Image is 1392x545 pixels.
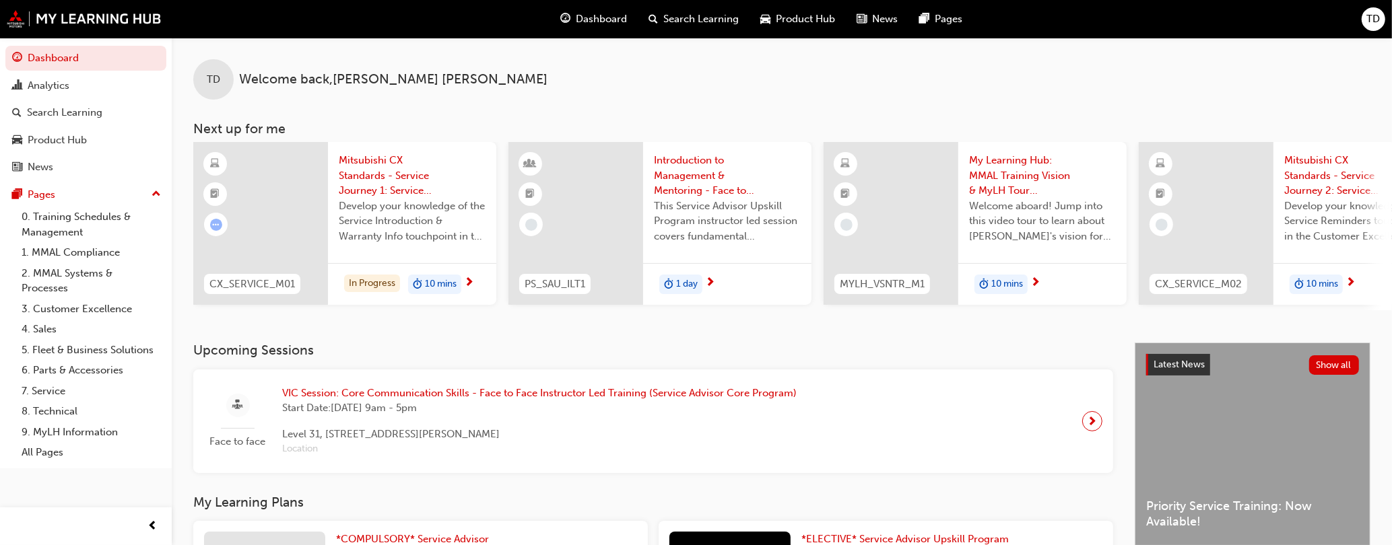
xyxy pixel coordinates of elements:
span: Priority Service Training: Now Available! [1146,499,1359,529]
span: guage-icon [12,52,22,65]
span: guage-icon [561,11,571,28]
div: In Progress [344,275,400,293]
span: News [873,11,898,27]
span: learningResourceType_ELEARNING-icon [1156,155,1166,173]
div: Pages [28,187,55,203]
a: Dashboard [5,46,166,71]
span: 1 day [676,277,698,292]
a: 6. Parts & Accessories [16,360,166,381]
span: news-icon [12,161,22,174]
span: learningRecordVerb_ATTEMPT-icon [210,219,222,231]
span: next-icon [705,277,715,289]
span: duration-icon [413,276,422,293]
a: news-iconNews [847,5,909,33]
span: next-icon [464,277,474,289]
a: 0. Training Schedules & Management [16,207,166,242]
span: car-icon [761,11,771,28]
a: 1. MMAL Compliance [16,242,166,263]
span: learningResourceType_ELEARNING-icon [211,155,220,173]
span: next-icon [1346,277,1356,289]
a: 4. Sales [16,319,166,340]
a: 9. MyLH Information [16,422,166,443]
span: prev-icon [148,518,158,535]
span: pages-icon [12,189,22,201]
span: booktick-icon [841,186,851,203]
img: mmal [7,10,162,28]
button: Pages [5,182,166,207]
span: Location [282,441,797,457]
a: 3. Customer Excellence [16,299,166,320]
span: sessionType_FACE_TO_FACE-icon [233,397,243,414]
span: Dashboard [576,11,628,27]
a: All Pages [16,442,166,463]
span: booktick-icon [1156,186,1166,203]
span: CX_SERVICE_M01 [209,277,295,292]
span: learningRecordVerb_NONE-icon [1156,219,1168,231]
span: booktick-icon [526,186,535,203]
span: search-icon [12,107,22,119]
span: PS_SAU_ILT1 [525,277,585,292]
span: next-icon [1088,412,1098,431]
span: Develop your knowledge of the Service Introduction & Warranty Info touchpoint in the Customer Exc... [339,198,486,244]
a: guage-iconDashboard [550,5,638,33]
button: TD [1362,7,1385,31]
a: MYLH_VSNTR_M1My Learning Hub: MMAL Training Vision & MyLH Tour (Elective)Welcome aboard! Jump int... [824,142,1127,305]
a: 8. Technical [16,401,166,422]
a: 5. Fleet & Business Solutions [16,340,166,361]
span: next-icon [1030,277,1040,289]
span: up-icon [152,186,161,203]
span: Face to face [204,434,271,449]
span: TD [207,72,220,87]
span: pages-icon [920,11,930,28]
span: duration-icon [664,276,673,293]
span: learningRecordVerb_NONE-icon [525,219,537,231]
a: CX_SERVICE_M01Mitsubishi CX Standards - Service Journey 1: Service Introduction & Warranty InfoDe... [193,142,496,305]
a: Analytics [5,73,166,98]
span: TD [1367,11,1381,27]
a: Face to faceVIC Session: Core Communication Skills - Face to Face Instructor Led Training (Servic... [204,380,1102,462]
span: Introduction to Management & Mentoring - Face to Face Instructor Led Training (Service Advisor Up... [654,153,801,198]
span: *COMPULSORY* Service Advisor [336,533,489,545]
a: search-iconSearch Learning [638,5,750,33]
span: car-icon [12,135,22,147]
span: duration-icon [979,276,989,293]
span: booktick-icon [211,186,220,203]
a: pages-iconPages [909,5,974,33]
span: Product Hub [776,11,836,27]
div: Analytics [28,78,69,94]
span: Level 31, [STREET_ADDRESS][PERSON_NAME] [282,427,797,442]
span: duration-icon [1294,276,1304,293]
span: chart-icon [12,80,22,92]
span: news-icon [857,11,867,28]
a: 7. Service [16,381,166,402]
span: learningResourceType_ELEARNING-icon [841,155,851,173]
span: Start Date: [DATE] 9am - 5pm [282,400,797,416]
span: learningResourceType_INSTRUCTOR_LED-icon [526,155,535,173]
h3: Next up for me [172,121,1392,137]
span: CX_SERVICE_M02 [1155,277,1242,292]
span: 10 mins [991,277,1023,292]
a: Product Hub [5,128,166,153]
h3: My Learning Plans [193,495,1113,510]
div: Product Hub [28,133,87,148]
span: This Service Advisor Upskill Program instructor led session covers fundamental management styles ... [654,198,801,244]
span: 10 mins [425,277,457,292]
span: My Learning Hub: MMAL Training Vision & MyLH Tour (Elective) [969,153,1116,198]
div: News [28,159,53,175]
span: Mitsubishi CX Standards - Service Journey 1: Service Introduction & Warranty Info [339,153,486,198]
button: DashboardAnalyticsSearch LearningProduct HubNews [5,43,166,182]
a: Latest NewsShow all [1146,354,1359,375]
span: *ELECTIVE* Service Advisor Upskill Program [801,533,1009,545]
span: Pages [935,11,963,27]
span: Latest News [1154,359,1205,370]
span: learningRecordVerb_NONE-icon [840,219,853,231]
span: search-icon [649,11,659,28]
a: 2. MMAL Systems & Processes [16,263,166,299]
span: VIC Session: Core Communication Skills - Face to Face Instructor Led Training (Service Advisor Co... [282,386,797,401]
div: Search Learning [27,105,102,120]
span: Welcome aboard! Jump into this video tour to learn about [PERSON_NAME]'s vision for your learning... [969,198,1116,244]
span: Search Learning [664,11,739,27]
a: car-iconProduct Hub [750,5,847,33]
